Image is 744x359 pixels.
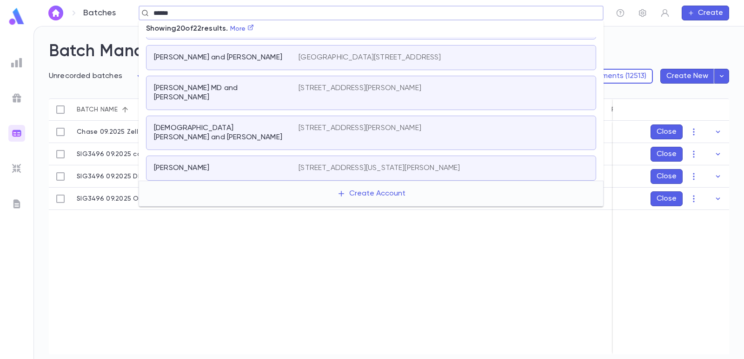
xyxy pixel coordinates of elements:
img: logo [7,7,26,26]
button: Close [651,191,683,206]
p: [STREET_ADDRESS][US_STATE][PERSON_NAME] [299,163,460,173]
p: SIG3496 09.2025 cc [77,150,141,158]
p: SIG3496 09.2025 DF [77,173,141,180]
p: [PERSON_NAME] and [PERSON_NAME] [154,53,282,62]
div: Batch name [72,98,165,121]
p: Showing 20 of 22 results. [139,20,261,37]
h2: Batch Manager [49,41,729,62]
button: Create Account [330,185,413,202]
a: More [230,26,254,32]
p: [STREET_ADDRESS][PERSON_NAME] [299,84,421,93]
button: Create New [660,69,714,84]
span: Unrecorded batches [49,72,122,80]
p: Chase 09.2025 Zelle [77,128,142,136]
button: Close [651,147,683,162]
p: [DEMOGRAPHIC_DATA][PERSON_NAME] and [PERSON_NAME] [154,124,287,142]
button: Batch Payments (12513) [560,69,653,84]
p: [PERSON_NAME] MD and [PERSON_NAME] [154,84,287,102]
button: Close [651,124,683,139]
button: Sort [118,102,133,117]
button: Close [651,169,683,184]
p: [STREET_ADDRESS][PERSON_NAME] [299,124,421,133]
img: campaigns_grey.99e729a5f7ee94e3726e6486bddda8f1.svg [11,92,22,104]
img: letters_grey.7941b92b52307dd3b8a917253454ce1c.svg [11,198,22,209]
div: Unrecorded batches [49,69,146,84]
img: home_white.a664292cf8c1dea59945f0da9f25487c.svg [50,9,61,17]
p: Batches [83,8,116,18]
img: batches_gradient.0a22e14384a92aa4cd678275c0c39cc4.svg [11,128,22,139]
p: [GEOGRAPHIC_DATA][STREET_ADDRESS] [299,53,441,62]
button: Create [682,6,729,20]
div: Recorded [607,98,667,121]
img: imports_grey.530a8a0e642e233f2baf0ef88e8c9fcb.svg [11,163,22,174]
div: Recorded [611,98,647,121]
div: Batch name [77,98,118,121]
p: [PERSON_NAME] [154,163,209,173]
img: reports_grey.c525e4749d1bce6a11f5fe2a8de1b229.svg [11,57,22,68]
p: SIG3496 09.2025 OJC [77,195,147,202]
